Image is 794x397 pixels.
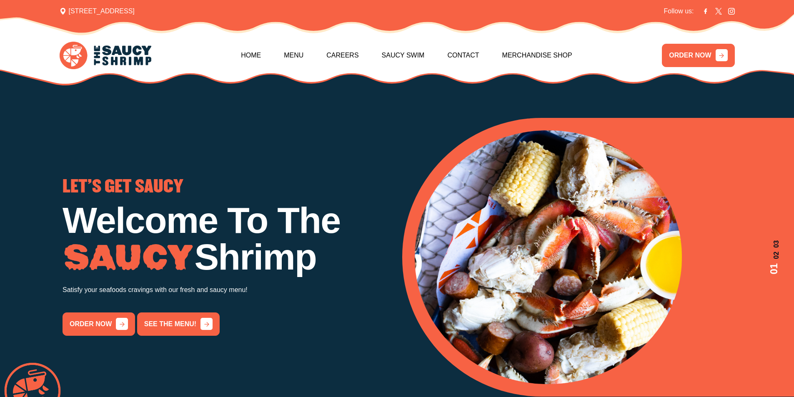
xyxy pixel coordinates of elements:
[766,240,781,247] span: 03
[382,37,425,73] a: Saucy Swim
[447,37,479,73] a: Contact
[60,42,151,70] img: logo
[63,179,392,335] div: 1 / 3
[502,37,572,73] a: Merchandise Shop
[63,202,392,275] h1: Welcome To The Shrimp
[766,263,781,275] span: 01
[63,312,135,336] a: order now
[664,6,694,16] span: Follow us:
[60,6,135,16] span: [STREET_ADDRESS]
[63,179,183,195] span: LET'S GET SAUCY
[766,252,781,259] span: 02
[326,37,358,73] a: Careers
[241,37,261,73] a: Home
[415,130,782,384] div: 1 / 3
[63,244,194,271] img: Image
[63,284,392,296] p: Satisfy your seafoods cravings with our fresh and saucy menu!
[284,37,303,73] a: Menu
[137,312,220,336] a: See the menu!
[415,130,682,384] img: Banner Image
[662,44,734,67] a: ORDER NOW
